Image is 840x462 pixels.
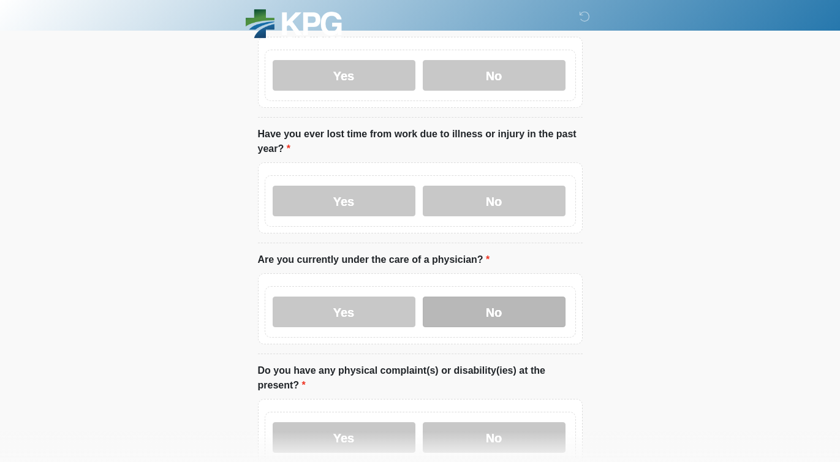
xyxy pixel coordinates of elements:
[246,9,342,42] img: KPG Healthcare Logo
[423,297,566,327] label: No
[273,186,415,216] label: Yes
[423,60,566,91] label: No
[258,127,583,156] label: Have you ever lost time from work due to illness or injury in the past year?
[258,252,490,267] label: Are you currently under the care of a physician?
[423,186,566,216] label: No
[273,60,415,91] label: Yes
[258,363,583,393] label: Do you have any physical complaint(s) or disability(ies) at the present?
[423,422,566,453] label: No
[273,422,415,453] label: Yes
[273,297,415,327] label: Yes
